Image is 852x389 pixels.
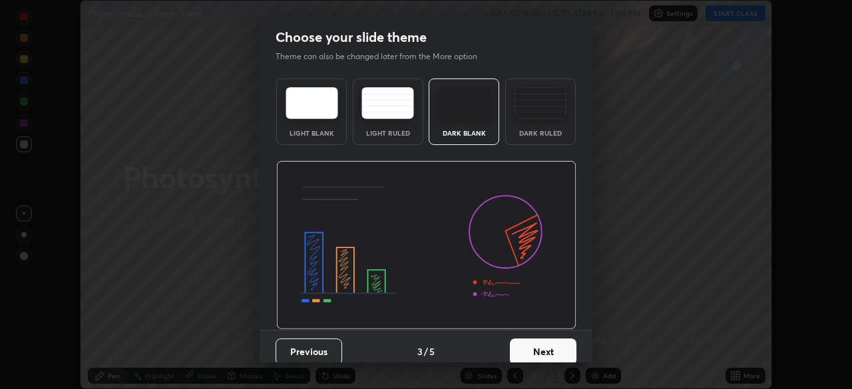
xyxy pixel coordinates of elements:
img: darkTheme.f0cc69e5.svg [438,87,491,119]
button: Next [510,338,576,365]
h4: 5 [429,344,435,358]
img: darkRuledTheme.de295e13.svg [514,87,566,119]
div: Light Ruled [361,130,415,136]
img: darkThemeBanner.d06ce4a2.svg [276,161,576,330]
img: lightTheme.e5ed3b09.svg [286,87,338,119]
button: Previous [276,338,342,365]
div: Dark Blank [437,130,491,136]
div: Light Blank [285,130,338,136]
p: Theme can also be changed later from the More option [276,51,491,63]
div: Dark Ruled [514,130,567,136]
h4: 3 [417,344,423,358]
h4: / [424,344,428,358]
h2: Choose your slide theme [276,29,427,46]
img: lightRuledTheme.5fabf969.svg [361,87,414,119]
